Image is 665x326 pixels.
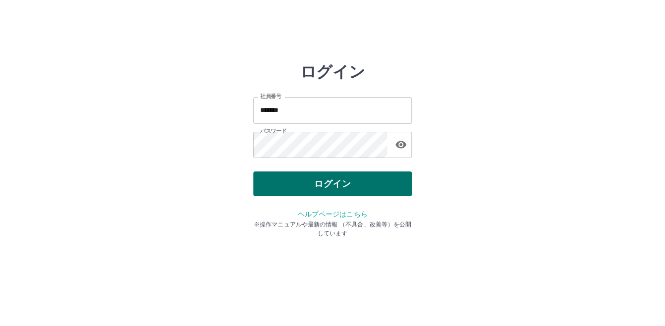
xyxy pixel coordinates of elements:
[253,171,412,196] button: ログイン
[297,210,367,218] a: ヘルプページはこちら
[260,127,286,135] label: パスワード
[253,220,412,238] p: ※操作マニュアルや最新の情報 （不具合、改善等）を公開しています
[260,93,281,100] label: 社員番号
[300,62,365,81] h2: ログイン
